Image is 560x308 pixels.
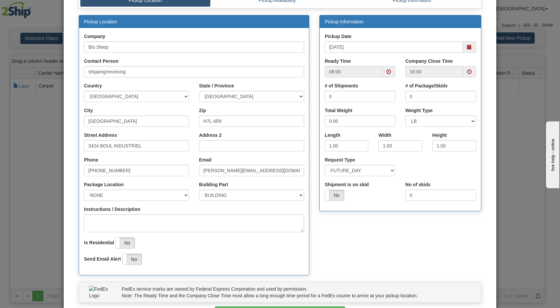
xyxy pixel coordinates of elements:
label: No [123,254,142,265]
label: State / Province [199,82,234,89]
label: Instructions / Description [84,206,140,213]
a: Pickup Location [84,19,117,24]
label: Country [84,82,102,89]
div: live help - online [5,6,62,11]
label: Request Type [325,157,355,163]
img: FedEx Logo [89,286,112,299]
label: Total Weight [325,107,352,114]
label: City [84,107,93,114]
label: Shipment is on skid [325,181,369,188]
label: Is Residential [84,239,114,246]
label: Height [432,132,447,138]
label: # of Package/Skids [405,82,448,89]
label: Address 2 [199,132,222,138]
label: Ready Time [325,58,351,64]
label: Width [378,132,391,138]
label: Pickup Date [325,33,351,40]
label: No of skids [405,181,430,188]
label: Company [84,33,105,40]
label: Length [325,132,340,138]
label: Phone [84,157,98,163]
iframe: chat widget [545,120,559,188]
label: Contact Person [84,58,118,64]
a: Pickup Information [325,19,363,24]
label: Building Part [199,181,228,188]
label: Package Location [84,181,124,188]
label: No [116,238,135,248]
label: # of Shipments [325,82,358,89]
label: Street Address [84,132,117,138]
div: FedEx service marks are owned by Federal Express Corporation and used by permission. Note: The Re... [117,286,476,299]
label: Send Email Alert [84,256,121,262]
label: Weight Type [405,107,433,114]
label: No [325,190,344,201]
label: Company Close Time [405,58,453,64]
label: Zip [199,107,206,114]
label: Email [199,157,211,163]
